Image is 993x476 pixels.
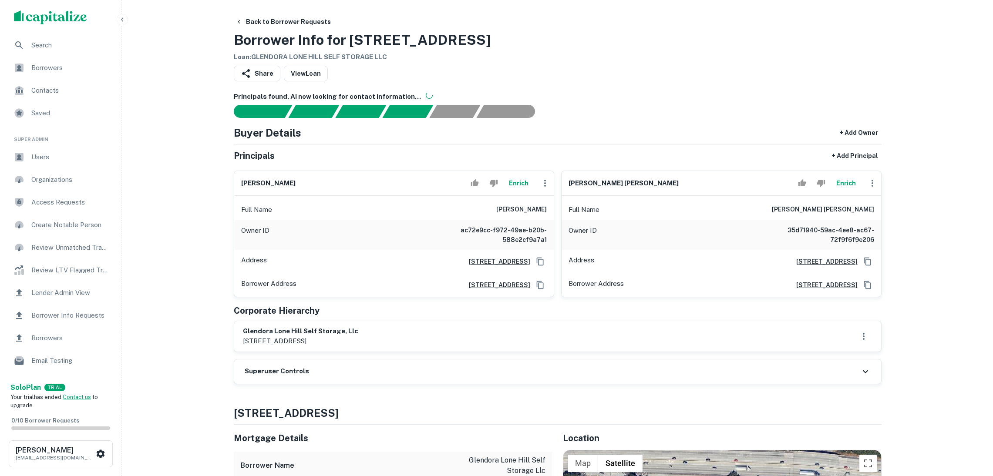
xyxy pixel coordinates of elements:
[232,14,334,30] button: Back to Borrower Requests
[284,66,328,81] a: ViewLoan
[770,225,874,245] h6: 35d71940-59ac-4ee8-ac67-72f9f6f9e206
[31,174,109,185] span: Organizations
[31,288,109,298] span: Lender Admin View
[382,105,433,118] div: Principals found, AI now looking for contact information...
[7,80,114,101] a: Contacts
[31,265,109,275] span: Review LTV Flagged Transactions
[288,105,339,118] div: Your request is received and processing...
[234,66,280,81] button: Share
[7,260,114,281] a: Review LTV Flagged Transactions
[245,366,309,376] h6: Superuser Controls
[789,257,858,266] a: [STREET_ADDRESS]
[598,455,643,472] button: Show satellite imagery
[832,174,860,192] button: Enrich
[534,278,547,292] button: Copy Address
[7,57,114,78] a: Borrowers
[486,174,501,192] button: Reject
[31,152,109,162] span: Users
[31,310,109,321] span: Borrower Info Requests
[7,103,114,124] a: Saved
[496,204,547,215] h6: [PERSON_NAME]
[836,125,882,141] button: + Add Owner
[789,280,858,290] h6: [STREET_ADDRESS]
[949,406,993,448] iframe: Chat Widget
[429,105,480,118] div: Principals found, still searching for contact information. This may take time...
[234,405,882,421] h4: [STREET_ADDRESS]
[11,417,79,424] span: 0 / 10 Borrower Requests
[505,174,533,192] button: Enrich
[241,178,296,188] h6: [PERSON_NAME]
[241,278,296,292] p: Borrower Address
[569,225,597,245] p: Owner ID
[467,174,482,192] button: Accept
[563,432,882,445] h5: Location
[14,10,87,24] img: capitalize-logo.png
[10,382,41,393] a: SoloPlan
[828,148,882,164] button: + Add Principal
[7,147,114,168] a: Users
[462,257,530,266] h6: [STREET_ADDRESS]
[31,108,109,118] span: Saved
[241,255,267,268] p: Address
[234,304,320,317] h5: Corporate Hierarchy
[7,237,114,258] a: Review Unmatched Transactions
[7,169,114,190] a: Organizations
[7,192,114,213] a: Access Requests
[569,178,679,188] h6: [PERSON_NAME] [PERSON_NAME]
[7,35,114,56] a: Search
[7,125,114,147] li: Super Admin
[243,326,358,336] h6: glendora lone hill self storage, llc
[861,278,874,292] button: Copy Address
[234,92,882,102] h6: Principals found, AI now looking for contact information...
[569,278,624,292] p: Borrower Address
[241,225,269,245] p: Owner ID
[234,432,552,445] h5: Mortgage Details
[569,204,599,215] p: Full Name
[63,394,91,400] a: Contact us
[31,85,109,96] span: Contacts
[31,220,109,230] span: Create Notable Person
[7,305,114,326] a: Borrower Info Requests
[462,280,530,290] h6: [STREET_ADDRESS]
[10,394,98,409] span: Your trial has ended. to upgrade.
[241,204,272,215] p: Full Name
[234,52,491,62] h6: Loan : GLENDORA LONE HILL SELF STORAGE LLC
[243,336,358,346] p: [STREET_ADDRESS]
[16,454,94,462] p: [EMAIL_ADDRESS][DOMAIN_NAME]
[241,460,294,471] h6: Borrower Name
[569,255,594,268] p: Address
[223,105,289,118] div: Sending borrower request to AI...
[31,242,109,253] span: Review Unmatched Transactions
[477,105,545,118] div: AI fulfillment process complete.
[7,215,114,235] a: Create Notable Person
[794,174,810,192] button: Accept
[7,328,114,349] a: Borrowers
[31,197,109,208] span: Access Requests
[31,355,109,366] span: Email Testing
[7,350,114,371] a: Email Testing
[7,282,114,303] a: Lender Admin View
[861,255,874,268] button: Copy Address
[813,174,828,192] button: Reject
[234,149,275,162] h5: Principals
[10,383,41,392] strong: Solo Plan
[534,255,547,268] button: Copy Address
[859,455,877,472] button: Toggle fullscreen view
[442,225,547,245] h6: ac72e9cc-f972-49ae-b20b-588e2cf9a7a1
